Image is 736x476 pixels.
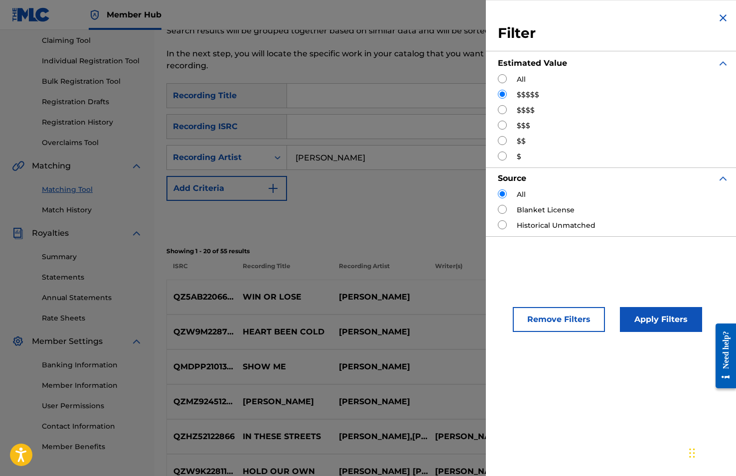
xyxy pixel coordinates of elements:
[332,262,429,280] p: Recording Artist
[131,335,143,347] img: expand
[42,380,143,391] a: Member Information
[498,58,567,68] strong: Estimated Value
[107,9,161,20] span: Member Hub
[498,24,729,42] h3: Filter
[42,205,143,215] a: Match History
[32,335,103,347] span: Member Settings
[32,227,69,239] span: Royalties
[332,361,429,373] p: [PERSON_NAME]
[236,291,332,303] p: WIN OR LOSE
[42,35,143,46] a: Claiming Tool
[167,396,236,408] p: QZMZ92451266
[513,307,605,332] button: Remove Filters
[267,182,279,194] img: 9d2ae6d4665cec9f34b9.svg
[42,252,143,262] a: Summary
[236,431,332,443] p: IN THESE STREETS
[42,272,143,283] a: Statements
[131,227,143,239] img: expand
[429,262,525,280] p: Writer(s)
[131,160,143,172] img: expand
[12,335,24,347] img: Member Settings
[236,361,332,373] p: SHOW ME
[517,189,526,200] label: All
[166,176,287,201] button: Add Criteria
[332,326,429,338] p: [PERSON_NAME]
[166,247,724,256] p: Showing 1 - 20 of 55 results
[42,138,143,148] a: Overclaims Tool
[332,396,429,408] p: [PERSON_NAME]
[517,105,535,116] label: $$$$
[689,438,695,468] div: Drag
[332,431,429,443] p: [PERSON_NAME],[PERSON_NAME]
[42,360,143,370] a: Banking Information
[429,431,525,443] p: [PERSON_NAME], [PERSON_NAME]
[166,48,596,72] p: In the next step, you will locate the specific work in your catalog that you want to match to the...
[89,9,101,21] img: Top Rightsholder
[620,307,702,332] button: Apply Filters
[167,431,236,443] p: QZHZ52122866
[717,57,729,69] img: expand
[42,442,143,452] a: Member Benefits
[236,262,332,280] p: Recording Title
[708,315,736,397] iframe: Resource Center
[717,172,729,184] img: expand
[42,293,143,303] a: Annual Statements
[332,291,429,303] p: [PERSON_NAME]
[167,326,236,338] p: QZW9M2287310
[42,313,143,323] a: Rate Sheets
[498,173,526,183] strong: Source
[12,160,24,172] img: Matching
[517,220,595,231] label: Historical Unmatched
[517,152,521,162] label: $
[517,121,530,131] label: $$$
[517,90,539,100] label: $$$$$
[236,396,332,408] p: [PERSON_NAME]
[166,262,236,280] p: ISRC
[173,152,263,163] div: Recording Artist
[32,160,71,172] span: Matching
[42,401,143,411] a: User Permissions
[42,421,143,432] a: Contact Information
[42,76,143,87] a: Bulk Registration Tool
[686,428,736,476] iframe: Chat Widget
[42,117,143,128] a: Registration History
[517,205,575,215] label: Blanket License
[167,361,236,373] p: QMDPP2101387
[42,184,143,195] a: Matching Tool
[166,83,724,241] form: Search Form
[42,56,143,66] a: Individual Registration Tool
[517,74,526,85] label: All
[42,97,143,107] a: Registration Drafts
[717,12,729,24] img: close
[236,326,332,338] p: HEART BEEN COLD
[517,136,526,147] label: $$
[167,291,236,303] p: QZ5AB2206698
[12,7,50,22] img: MLC Logo
[12,227,24,239] img: Royalties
